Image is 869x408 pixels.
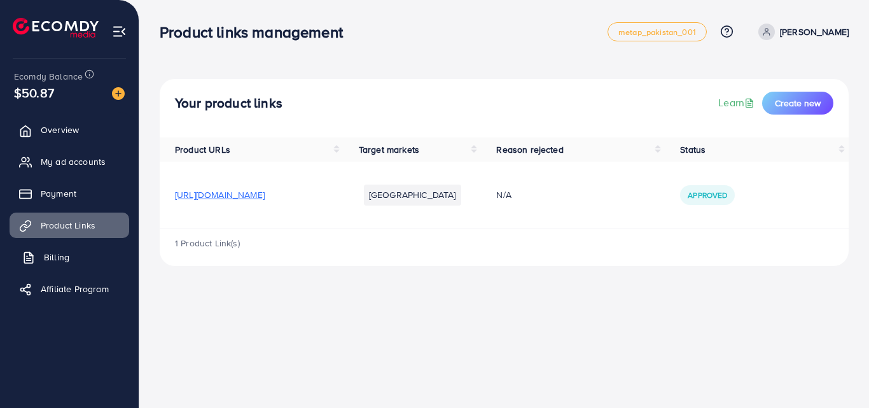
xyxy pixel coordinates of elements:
[364,185,461,205] li: [GEOGRAPHIC_DATA]
[762,92,833,115] button: Create new
[10,276,129,302] a: Affiliate Program
[688,190,727,200] span: Approved
[41,155,106,168] span: My ad accounts
[175,188,265,201] span: [URL][DOMAIN_NAME]
[359,143,419,156] span: Target markets
[780,24,849,39] p: [PERSON_NAME]
[10,117,129,143] a: Overview
[41,283,109,295] span: Affiliate Program
[10,213,129,238] a: Product Links
[175,143,230,156] span: Product URLs
[41,187,76,200] span: Payment
[753,24,849,40] a: [PERSON_NAME]
[10,181,129,206] a: Payment
[10,244,129,270] a: Billing
[618,28,696,36] span: metap_pakistan_001
[112,24,127,39] img: menu
[175,237,240,250] span: 1 Product Link(s)
[815,351,859,398] iframe: Chat
[10,149,129,174] a: My ad accounts
[160,23,353,41] h3: Product links management
[14,83,54,102] span: $50.87
[496,143,563,156] span: Reason rejected
[775,97,821,109] span: Create new
[112,87,125,100] img: image
[41,123,79,136] span: Overview
[44,251,69,264] span: Billing
[608,22,707,41] a: metap_pakistan_001
[680,143,706,156] span: Status
[496,188,511,201] span: N/A
[718,95,757,110] a: Learn
[41,219,95,232] span: Product Links
[14,70,83,83] span: Ecomdy Balance
[13,18,99,38] img: logo
[175,95,282,111] h4: Your product links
